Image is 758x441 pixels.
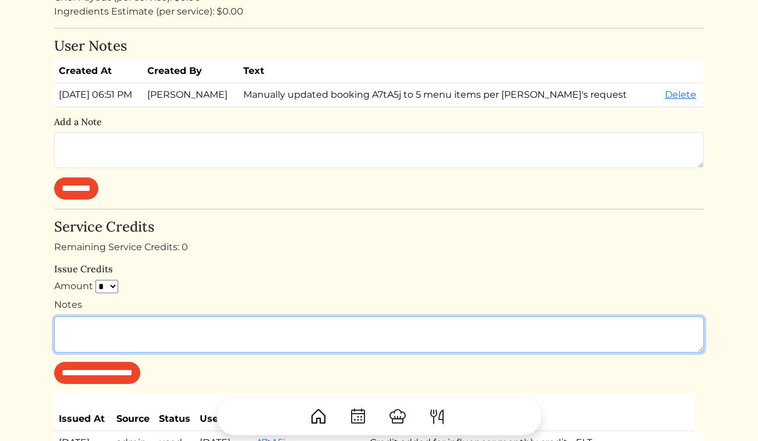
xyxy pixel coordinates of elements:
th: Text [239,59,660,83]
img: CalendarDots-5bcf9d9080389f2a281d69619e1c85352834be518fbc73d9501aef674afc0d57.svg [349,407,367,426]
img: ChefHat-a374fb509e4f37eb0702ca99f5f64f3b6956810f32a249b33092029f8484b388.svg [388,407,407,426]
label: Amount [54,279,93,293]
th: Created By [143,59,239,83]
h4: Service Credits [54,219,704,236]
td: [DATE] 06:51 PM [54,83,143,106]
img: House-9bf13187bcbb5817f509fe5e7408150f90897510c4275e13d0d5fca38e0b5951.svg [309,407,328,426]
h4: User Notes [54,38,704,55]
th: Created At [54,59,143,83]
td: Manually updated booking A7tA5j to 5 menu items per [PERSON_NAME]'s request [239,83,660,106]
a: Delete [665,89,696,100]
img: ForkKnife-55491504ffdb50bab0c1e09e7649658475375261d09fd45db06cec23bce548bf.svg [428,407,447,426]
div: Remaining Service Credits: 0 [54,240,704,254]
td: [PERSON_NAME] [143,83,239,106]
h6: Add a Note [54,116,704,127]
label: Notes [54,298,82,312]
div: Ingredients Estimate (per service): $0.00 [54,5,704,19]
h6: Issue Credits [54,264,704,275]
